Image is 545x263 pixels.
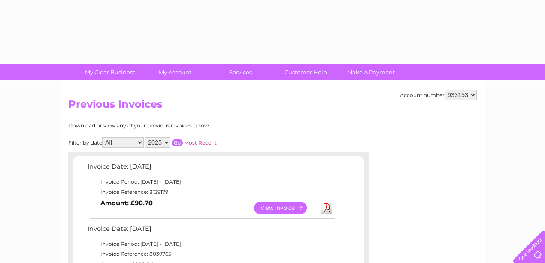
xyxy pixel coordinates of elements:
b: Amount: £90.70 [100,199,153,207]
h2: Previous Invoices [68,98,477,115]
a: My Account [140,64,211,80]
a: Most Recent [184,139,217,146]
div: Account number [400,90,477,100]
div: Download or view any of your previous invoices below. [68,123,294,129]
td: Invoice Period: [DATE] - [DATE] [85,177,336,187]
a: Customer Help [270,64,341,80]
a: Download [321,202,332,214]
td: Invoice Reference: 8129179 [85,187,336,197]
div: Filter by date [68,137,294,148]
td: Invoice Date: [DATE] [85,161,336,177]
a: Services [205,64,276,80]
td: Invoice Reference: 8039765 [85,249,336,259]
a: Make A Payment [336,64,406,80]
td: Invoice Period: [DATE] - [DATE] [85,239,336,249]
a: My Clear Business [75,64,145,80]
td: Invoice Date: [DATE] [85,223,336,239]
a: View [254,202,317,214]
